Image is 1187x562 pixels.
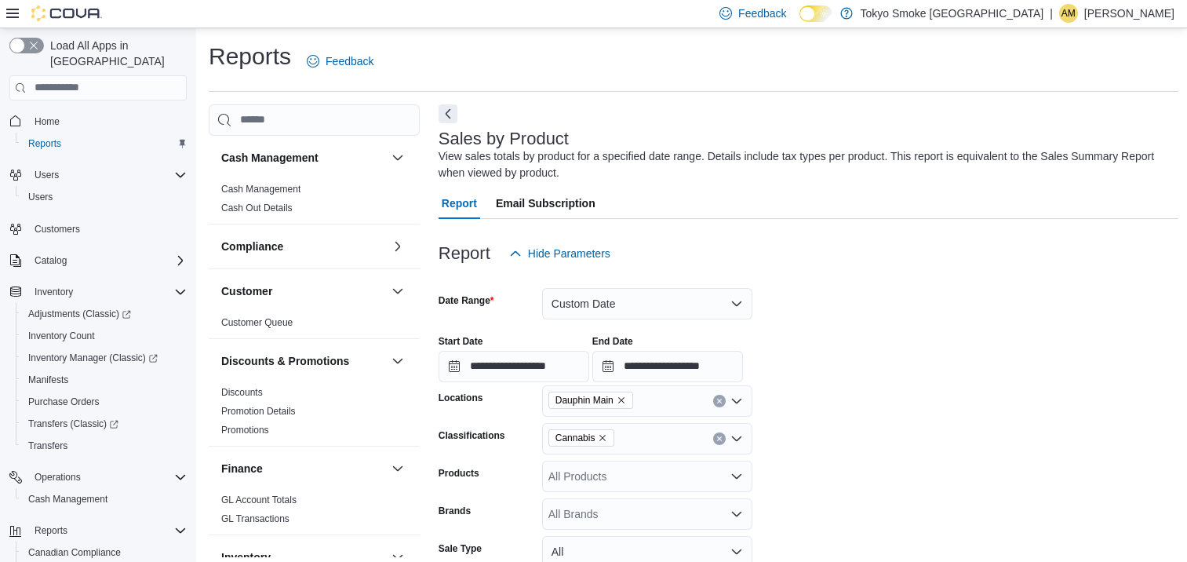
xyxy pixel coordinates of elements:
div: Finance [209,491,420,535]
label: Locations [439,392,483,404]
span: Report [442,188,477,219]
span: GL Account Totals [221,494,297,506]
span: Inventory [35,286,73,298]
h3: Customer [221,283,272,299]
h3: Discounts & Promotions [221,353,349,369]
a: Canadian Compliance [22,543,127,562]
span: Canadian Compliance [28,546,121,559]
button: Custom Date [542,288,752,319]
span: Cash Management [221,183,300,195]
h3: Cash Management [221,150,319,166]
button: Hide Parameters [503,238,617,269]
span: Reports [35,524,67,537]
a: Reports [22,134,67,153]
span: Hide Parameters [528,246,610,261]
button: Customer [221,283,385,299]
button: Remove Dauphin Main from selection in this group [617,396,626,405]
div: Discounts & Promotions [209,383,420,446]
button: Cash Management [16,488,193,510]
span: Inventory Manager (Classic) [22,349,187,367]
span: Users [35,169,59,181]
a: Transfers (Classic) [22,414,125,433]
span: Transfers (Classic) [22,414,187,433]
button: Users [16,186,193,208]
button: Catalog [3,250,193,272]
span: Users [28,166,187,184]
div: Cash Management [209,180,420,224]
a: Customers [28,220,86,239]
a: Purchase Orders [22,392,106,411]
label: Classifications [439,429,505,442]
span: Inventory [28,283,187,301]
button: Cash Management [221,150,385,166]
span: Users [22,188,187,206]
span: Email Subscription [496,188,595,219]
a: GL Transactions [221,513,289,524]
input: Dark Mode [799,5,832,22]
span: Cash Out Details [221,202,293,214]
label: Products [439,467,479,480]
img: Cova [31,5,102,21]
a: Adjustments (Classic) [22,305,137,323]
span: Discounts [221,386,263,399]
button: Inventory [3,281,193,303]
a: Users [22,188,59,206]
button: Compliance [388,237,407,256]
span: Adjustments (Classic) [28,308,131,320]
span: Transfers [22,436,187,455]
button: Cash Management [388,148,407,167]
h1: Reports [209,41,291,72]
span: Manifests [28,374,68,386]
span: Dauphin Main [555,392,614,408]
a: Inventory Count [22,327,101,345]
button: Inventory [28,283,79,301]
a: Feedback [300,46,380,77]
input: Press the down key to open a popover containing a calendar. [592,351,743,382]
span: Customer Queue [221,316,293,329]
button: Reports [3,520,193,542]
span: Load All Apps in [GEOGRAPHIC_DATA] [44,38,187,69]
span: Reports [28,137,61,150]
h3: Finance [221,461,263,476]
span: Inventory Manager (Classic) [28,352,158,364]
span: Purchase Orders [22,392,187,411]
a: Transfers [22,436,74,455]
button: Inventory Count [16,325,193,347]
span: Operations [35,471,81,484]
label: End Date [592,335,633,348]
a: Inventory Manager (Classic) [16,347,193,369]
button: Transfers [16,435,193,457]
button: Reports [28,521,74,540]
button: Users [3,164,193,186]
button: Next [439,104,457,123]
span: Reports [22,134,187,153]
button: Reports [16,133,193,155]
span: Home [35,115,60,128]
span: Catalog [28,251,187,270]
a: Promotions [221,425,269,436]
button: Customers [3,217,193,240]
span: Operations [28,468,187,487]
span: Cannabis [555,430,595,446]
button: Compliance [221,239,385,254]
button: Finance [388,459,407,478]
button: Clear input [713,432,726,445]
div: Customer [209,313,420,338]
button: Customer [388,282,407,301]
button: Open list of options [730,395,743,407]
span: Inventory Count [22,327,187,345]
button: Operations [28,468,87,487]
h3: Sales by Product [439,130,569,148]
a: Transfers (Classic) [16,413,193,435]
p: | [1050,4,1053,23]
p: Tokyo Smoke [GEOGRAPHIC_DATA] [861,4,1044,23]
button: Users [28,166,65,184]
div: View sales totals by product for a specified date range. Details include tax types per product. T... [439,148,1171,181]
button: Finance [221,461,385,476]
button: Remove Cannabis from selection in this group [598,433,607,443]
button: Clear input [713,395,726,407]
span: GL Transactions [221,513,289,525]
label: Brands [439,505,471,517]
span: Customers [35,223,80,235]
a: Adjustments (Classic) [16,303,193,325]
